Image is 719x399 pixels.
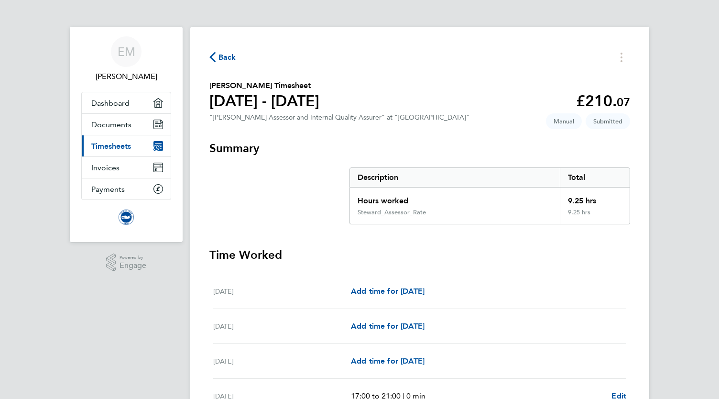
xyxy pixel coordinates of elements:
[213,355,351,367] div: [DATE]
[349,167,630,224] div: Summary
[119,210,134,225] img: brightonandhovealbion-logo-retina.png
[218,52,236,63] span: Back
[613,50,630,65] button: Timesheets Menu
[91,142,131,151] span: Timesheets
[350,188,560,209] div: Hours worked
[560,168,630,187] div: Total
[120,262,146,270] span: Engage
[81,210,171,225] a: Go to home page
[213,286,351,297] div: [DATE]
[358,209,426,216] div: Steward_Assessor_Rate
[560,188,630,209] div: 9.25 hrs
[91,99,130,108] span: Dashboard
[81,36,171,82] a: EM[PERSON_NAME]
[81,71,171,82] span: Emma Mead
[209,141,630,156] h3: Summary
[91,120,131,129] span: Documents
[546,113,582,129] span: This timesheet was manually created.
[82,157,171,178] a: Invoices
[82,114,171,135] a: Documents
[351,321,425,332] a: Add time for [DATE]
[82,178,171,199] a: Payments
[351,355,425,367] a: Add time for [DATE]
[209,91,319,111] h1: [DATE] - [DATE]
[82,92,171,113] a: Dashboard
[209,51,236,63] button: Back
[70,27,183,242] nav: Main navigation
[351,287,425,296] span: Add time for [DATE]
[209,113,469,122] div: "[PERSON_NAME] Assessor and Internal Quality Assurer" at "[GEOGRAPHIC_DATA]"
[120,254,146,262] span: Powered by
[106,254,147,272] a: Powered byEngage
[82,135,171,156] a: Timesheets
[351,321,425,331] span: Add time for [DATE]
[617,95,630,109] span: 07
[91,163,120,172] span: Invoices
[351,356,425,366] span: Add time for [DATE]
[350,168,560,187] div: Description
[209,247,630,263] h3: Time Worked
[213,321,351,332] div: [DATE]
[118,45,135,58] span: EM
[209,80,319,91] h2: [PERSON_NAME] Timesheet
[91,185,125,194] span: Payments
[560,209,630,224] div: 9.25 hrs
[576,92,630,110] app-decimal: £210.
[351,286,425,297] a: Add time for [DATE]
[586,113,630,129] span: This timesheet is Submitted.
